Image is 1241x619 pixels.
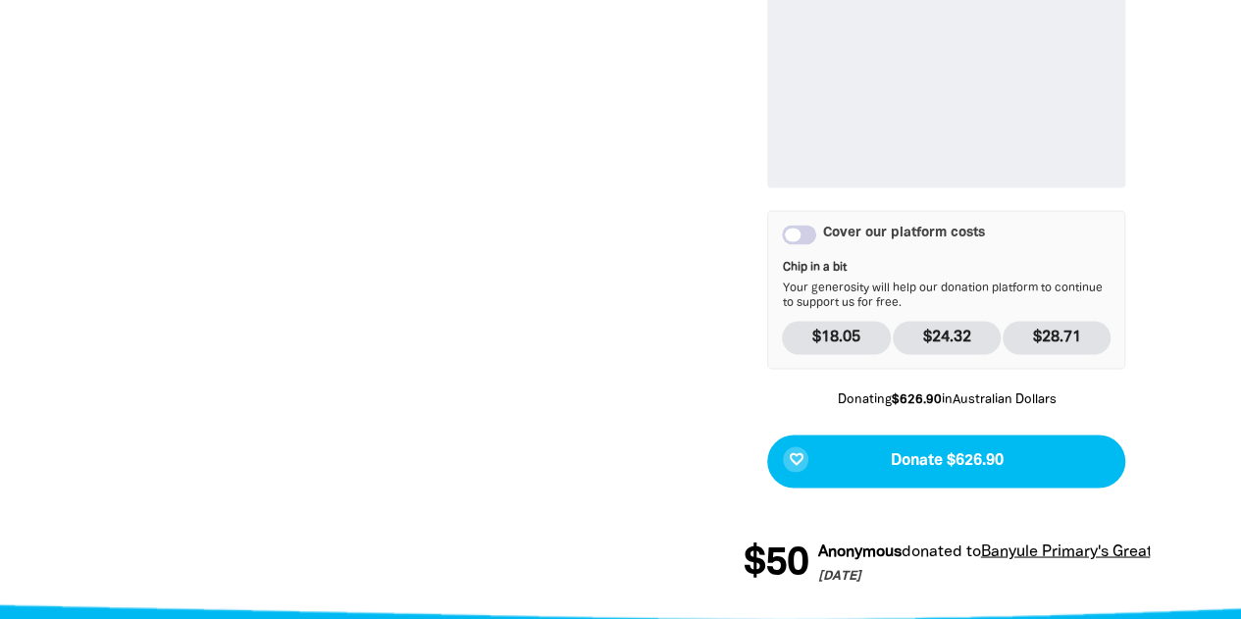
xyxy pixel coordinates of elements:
[788,451,803,467] i: favorite_border
[805,544,889,558] em: Anonymous
[968,544,1224,558] a: Banyule Primary's Great Book Swap
[782,260,1111,311] p: Your generosity will help our donation platform to continue to support us for free.
[743,532,1150,594] div: Donation stream
[805,567,1224,587] p: [DATE]
[767,391,1125,411] p: Donating in Australian Dollars
[891,394,941,406] b: $626.90
[782,321,891,354] p: $18.05
[782,260,1111,276] span: Chip in a bit
[767,435,1125,488] button: favorite_borderDonate $626.90
[782,225,816,244] button: Cover our platform costs
[890,453,1003,469] span: Donate $626.90
[893,321,1002,354] p: $24.32
[889,544,968,558] span: donated to
[1003,321,1112,354] p: $28.71
[731,543,796,583] span: $50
